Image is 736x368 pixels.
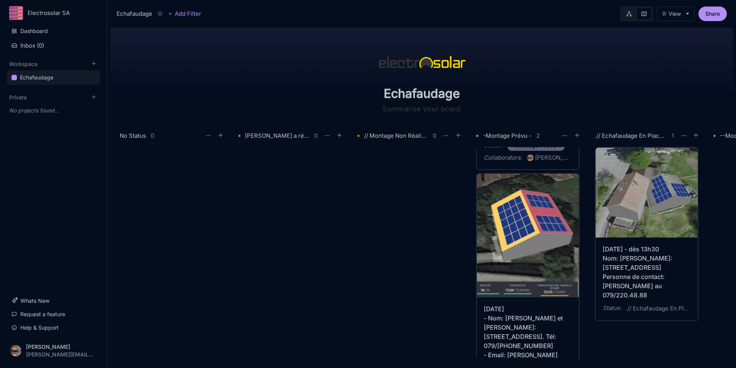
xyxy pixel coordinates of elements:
a: Echafaudage [7,70,100,85]
div: .// Echafaudage En Place \\. [595,131,667,140]
div: 0 [314,133,317,139]
div: 2 [536,133,540,139]
div: No Status0 [120,130,226,141]
span: .// Echafaudage En Place \\. [626,304,689,313]
button: Share [698,7,727,21]
div: Private [7,101,100,120]
a: Help & Support [7,320,100,335]
div: Workspace [7,68,100,88]
div: [PERSON_NAME] [26,344,94,350]
a: stacked cover[DATE] - dès 13h30 Nom: [PERSON_NAME]: [STREET_ADDRESS] Personne de contact: [PERSON... [595,147,698,321]
div: 1 [672,133,674,139]
button: [PERSON_NAME][PERSON_NAME][EMAIL_ADDRESS][PERSON_NAME][DOMAIN_NAME] [7,339,100,362]
button: View [657,7,695,21]
div: .// Echafaudage En Place \\.1 [595,130,701,141]
div: // Montage Non Réalisé\\ [364,131,428,140]
div: Echafaudage [117,9,152,18]
span: Add Filter [172,9,201,18]
img: stacked cover [596,148,698,238]
div: [PERSON_NAME][EMAIL_ADDRESS][PERSON_NAME][DOMAIN_NAME] [26,351,94,357]
div: 0 [151,133,154,139]
button: Workspace [9,61,38,67]
div: No Status [120,131,146,140]
div: -Montage Prévu - [483,131,532,140]
img: stacked cover [477,174,579,297]
button: Private [9,94,27,101]
div: View [669,11,681,17]
div: [PERSON_NAME] a réaliser [245,131,309,140]
div: Collaborators : [484,153,522,162]
a: Dashboard [7,24,100,38]
div: -Montage Prévu -2 [476,130,583,141]
button: Add Filter [168,9,201,18]
button: Electrosolar SA [9,6,98,20]
div: Electrosolar SA [28,10,85,17]
a: Whats New [7,294,100,308]
div: Status : [603,304,621,313]
div: // Montage Non Réalisé\\0 [357,130,464,141]
button: Inbox (0) [7,39,100,52]
a: Request a feature [7,307,100,322]
div: [PERSON_NAME] [535,153,572,162]
img: icon [376,49,468,77]
div: 0 [433,133,436,139]
div: [PERSON_NAME] a réaliser0 [238,130,345,141]
div: Echafaudage [20,73,53,82]
div: [DATE] - dès 13h30 Nom: [PERSON_NAME]: [STREET_ADDRESS] Personne de contact: [PERSON_NAME] au 079... [603,244,691,300]
div: No projects found... [7,104,100,117]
